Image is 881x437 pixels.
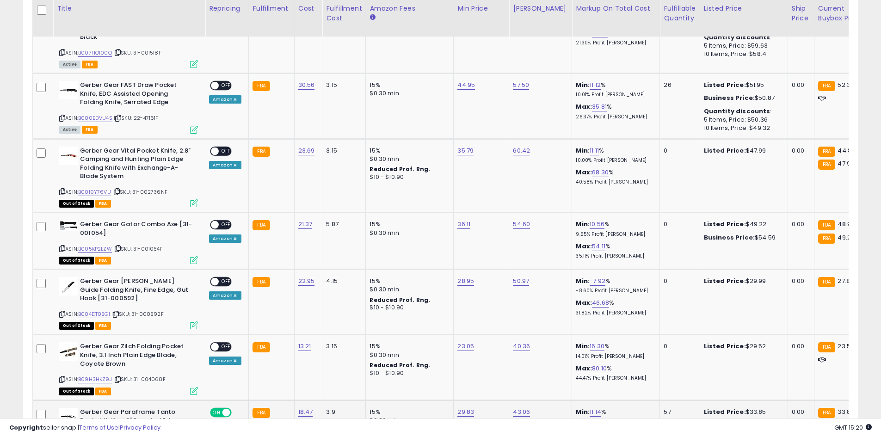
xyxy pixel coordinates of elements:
b: Max: [576,242,592,251]
a: 36.11 [457,220,470,229]
div: 0.00 [792,220,807,228]
div: Amazon AI [209,161,241,169]
a: Terms of Use [79,423,118,432]
span: 23.59 [838,342,854,351]
img: 21fbXGugCjL._SL40_.jpg [59,147,78,165]
b: Max: [576,298,592,307]
div: 0 [664,220,692,228]
small: FBA [253,81,270,91]
p: 26.37% Profit [PERSON_NAME] [576,114,653,120]
img: 41zZInKfJkL._SL40_.jpg [59,342,78,361]
p: 31.82% Profit [PERSON_NAME] [576,310,653,316]
div: $0.30 min [370,155,446,163]
div: $50.87 [704,94,781,102]
small: FBA [253,342,270,352]
a: B004DT05GI [78,310,110,318]
div: $10 - $10.90 [370,173,446,181]
div: 0.00 [792,277,807,285]
b: Max: [576,102,592,111]
a: B007HO100Q [78,49,112,57]
b: Listed Price: [704,277,746,285]
b: Quantity discounts [704,107,770,116]
span: | SKU: 22-47161F [114,114,159,122]
small: FBA [818,342,835,352]
span: All listings currently available for purchase on Amazon [59,126,80,134]
a: B005KP2LZW [78,245,112,253]
span: 47.99 [838,159,854,168]
strong: Copyright [9,423,43,432]
small: FBA [818,234,835,244]
span: OFF [219,343,234,351]
div: ASIN: [59,342,198,394]
div: : [704,107,781,116]
div: 0.00 [792,408,807,416]
div: Listed Price [704,4,784,13]
span: | SKU: 31-002736NF [112,188,167,196]
div: % [576,81,653,98]
a: 54.60 [513,220,530,229]
div: $0.30 min [370,89,446,98]
b: Business Price: [704,233,755,242]
div: % [576,242,653,259]
div: 15% [370,408,446,416]
img: 319ipgjWFRL._SL40_.jpg [59,220,78,231]
div: Amazon AI [209,291,241,300]
a: 11.14 [590,407,601,417]
div: $29.52 [704,342,781,351]
p: 44.47% Profit [PERSON_NAME] [576,375,653,382]
a: 80.10 [592,364,607,373]
p: 10.00% Profit [PERSON_NAME] [576,157,653,164]
a: 16.30 [590,342,604,351]
span: FBA [95,200,111,208]
b: Listed Price: [704,146,746,155]
div: [PERSON_NAME] [513,4,568,13]
div: Fulfillable Quantity [664,4,696,23]
small: Amazon Fees. [370,13,375,22]
b: Reduced Prof. Rng. [370,361,430,369]
span: All listings that are currently out of stock and unavailable for purchase on Amazon [59,388,94,395]
img: 31EgYuzZy4L._SL40_.jpg [59,81,78,99]
div: % [576,299,653,316]
div: 0 [664,277,692,285]
div: 5 Items, Price: $59.63 [704,42,781,50]
a: 23.69 [298,146,315,155]
div: % [576,103,653,120]
b: Min: [576,277,590,285]
a: 50.97 [513,277,529,286]
span: All listings that are currently out of stock and unavailable for purchase on Amazon [59,257,94,265]
span: All listings that are currently out of stock and unavailable for purchase on Amazon [59,200,94,208]
div: $0.30 min [370,351,446,359]
a: 60.42 [513,146,530,155]
div: ASIN: [59,81,198,132]
b: Max: [576,168,592,177]
a: 68.30 [592,168,609,177]
p: 40.58% Profit [PERSON_NAME] [576,179,653,185]
div: % [576,29,653,46]
div: 3.15 [326,342,358,351]
small: FBA [818,147,835,157]
a: B09H3HKZ9J [78,375,112,383]
span: 27.89 [838,277,854,285]
div: 0.00 [792,147,807,155]
a: 54.11 [592,242,605,251]
div: % [576,277,653,294]
a: 40.36 [513,342,530,351]
div: $33.85 [704,408,781,416]
div: Amazon AI [209,95,241,104]
div: Title [57,4,201,13]
div: 15% [370,147,446,155]
b: Min: [576,342,590,351]
div: 15% [370,342,446,351]
div: : [704,33,781,42]
div: ASIN: [59,277,198,328]
div: Min Price [457,4,505,13]
div: % [576,168,653,185]
div: 10 Items, Price: $49.32 [704,124,781,132]
b: Gerber Gear [PERSON_NAME] Guide Folding Knife, Fine Edge, Gut Hook [31-000592] [80,277,192,305]
span: FBA [95,257,111,265]
div: 10 Items, Price: $58.4 [704,50,781,58]
div: Markup on Total Cost [576,4,656,13]
span: | SKU: 31-000592F [111,310,164,318]
a: 43.06 [513,407,530,417]
span: FBA [82,61,98,68]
